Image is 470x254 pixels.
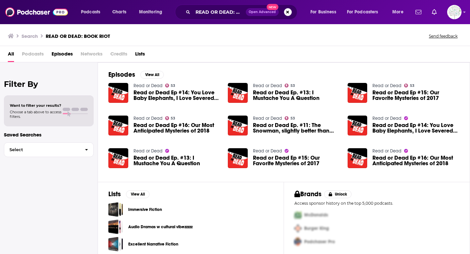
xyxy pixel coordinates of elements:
[294,190,321,198] h2: Brands
[228,148,248,168] img: Read or Dead Ep #15: Our Favorite Mysteries of 2017
[108,219,123,234] a: Audio Dramas w cultural vibezzzzz
[108,148,128,168] img: Read or Dead Ep. #13: I Mustache You A Question
[253,83,282,88] a: Read or Dead
[133,148,163,154] a: Read or Dead
[128,241,178,248] a: Excellent Narrative Fiction
[253,148,282,154] a: Read or Dead
[429,7,439,18] a: Show notifications dropdown
[139,8,162,17] span: Monitoring
[253,122,340,134] a: Read or Dead Ep. #11: The Snowman, slightly better than Gigli
[8,49,14,62] a: All
[292,208,304,222] img: First Pro Logo
[126,190,149,198] button: View All
[392,8,403,17] span: More
[10,103,61,108] span: Want to filter your results?
[410,84,415,87] span: 53
[108,202,123,217] a: Immersive Fiction
[108,7,130,17] a: Charts
[52,49,73,62] a: Episodes
[128,206,162,213] a: Immersive Fiction
[110,49,127,62] span: Credits
[447,5,462,19] img: User Profile
[4,132,94,138] p: Saved Searches
[112,8,126,17] span: Charts
[76,7,109,17] button: open menu
[108,71,135,79] h2: Episodes
[304,212,328,218] span: McDonalds
[347,8,378,17] span: For Podcasters
[310,8,336,17] span: For Business
[134,7,171,17] button: open menu
[372,122,459,134] a: Read or Dead Ep #14: You Love Baby Elephants, I Love Severed Hands
[81,49,102,62] span: Networks
[165,84,176,87] a: 53
[306,7,344,17] button: open menu
[304,239,335,245] span: Podchaser Pro
[22,49,44,62] span: Podcasts
[372,116,401,121] a: Read or Dead
[427,33,460,39] button: Send feedback
[4,142,94,157] button: Select
[5,6,68,18] img: Podchaser - Follow, Share and Rate Podcasts
[253,122,340,134] span: Read or Dead Ep. #11: The Snowman, slightly better than [PERSON_NAME]
[348,148,368,168] img: Read or Dead Ep #16: Our Most Anticipated Mysteries of 2018
[133,122,220,134] a: Read or Dead Ep #16: Our Most Anticipated Mysteries of 2018
[285,84,295,87] a: 53
[404,84,415,87] a: 53
[133,155,220,166] a: Read or Dead Ep. #13: I Mustache You A Question
[372,90,459,101] a: Read or Dead Ep #15: Our Favorite Mysteries of 2017
[290,84,295,87] span: 53
[228,83,248,103] img: Read or Dead Ep. #13: I Mustache You A Question
[253,90,340,101] a: Read or Dead Ep. #13: I Mustache You A Question
[447,5,462,19] button: Show profile menu
[108,190,149,198] a: ListsView All
[108,190,121,198] h2: Lists
[324,190,352,198] button: Unlock
[267,4,278,10] span: New
[22,33,38,39] h3: Search
[348,83,368,103] img: Read or Dead Ep #15: Our Favorite Mysteries of 2017
[133,83,163,88] a: Read or Dead
[128,223,193,230] a: Audio Dramas w cultural vibezzzzz
[46,33,110,39] h3: READ OR DEAD: BOOK RIOT
[4,79,94,89] h2: Filter By
[165,116,176,120] a: 53
[133,90,220,101] a: Read or Dead Ep #14: You Love Baby Elephants, I Love Severed Hands
[10,110,61,119] span: Choose a tab above to access filters.
[108,83,128,103] a: Read or Dead Ep #14: You Love Baby Elephants, I Love Severed Hands
[388,7,412,17] button: open menu
[253,116,282,121] a: Read or Dead
[108,116,128,135] img: Read or Dead Ep #16: Our Most Anticipated Mysteries of 2018
[108,237,123,251] a: Excellent Narrative Fiction
[290,117,295,120] span: 53
[133,116,163,121] a: Read or Dead
[140,71,164,79] button: View All
[181,5,304,20] div: Search podcasts, credits, & more...
[135,49,145,62] a: Lists
[372,148,401,154] a: Read or Dead
[372,83,401,88] a: Read or Dead
[447,5,462,19] span: Logged in as WunderTanya
[413,7,424,18] a: Show notifications dropdown
[372,155,459,166] a: Read or Dead Ep #16: Our Most Anticipated Mysteries of 2018
[253,155,340,166] a: Read or Dead Ep #15: Our Favorite Mysteries of 2017
[292,235,304,248] img: Third Pro Logo
[348,116,368,135] img: Read or Dead Ep #14: You Love Baby Elephants, I Love Severed Hands
[228,116,248,135] img: Read or Dead Ep. #11: The Snowman, slightly better than Gigli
